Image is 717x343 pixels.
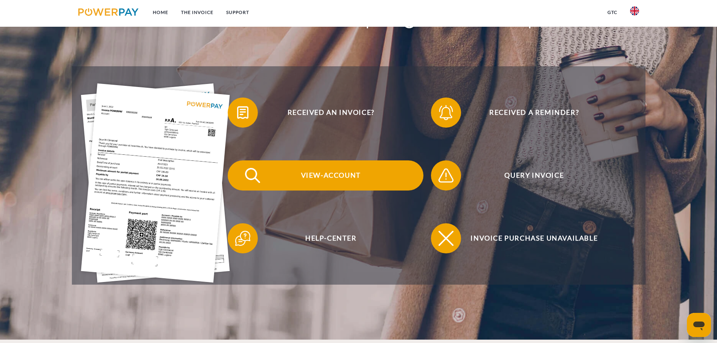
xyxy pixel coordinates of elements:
img: qb_help.svg [233,229,252,248]
a: Home [146,6,175,19]
span: View-Account [239,160,423,191]
button: Help-Center [228,223,423,253]
span: Help-Center [239,223,423,253]
img: qb_bell.svg [437,103,455,122]
button: View-Account [228,160,423,191]
button: Received a reminder? [431,98,627,128]
a: GTC [601,6,624,19]
iframe: Button to launch messaging window [687,313,711,337]
span: Query Invoice [442,160,626,191]
img: logo-powerpay.svg [78,8,139,16]
button: Query Invoice [431,160,627,191]
img: qb_bill.svg [233,103,252,122]
img: qb_close.svg [437,229,455,248]
span: Received an invoice? [239,98,423,128]
button: Received an invoice? [228,98,423,128]
img: qb_warning.svg [437,166,455,185]
span: Invoice purchase unavailable [442,223,626,253]
a: Support [220,6,256,19]
button: Invoice purchase unavailable [431,223,627,253]
a: THE INVOICE [175,6,220,19]
span: Received a reminder? [442,98,626,128]
img: en [630,6,639,15]
img: qb_search.svg [243,166,262,185]
img: single_invoice_powerpay_en.jpg [81,84,230,283]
